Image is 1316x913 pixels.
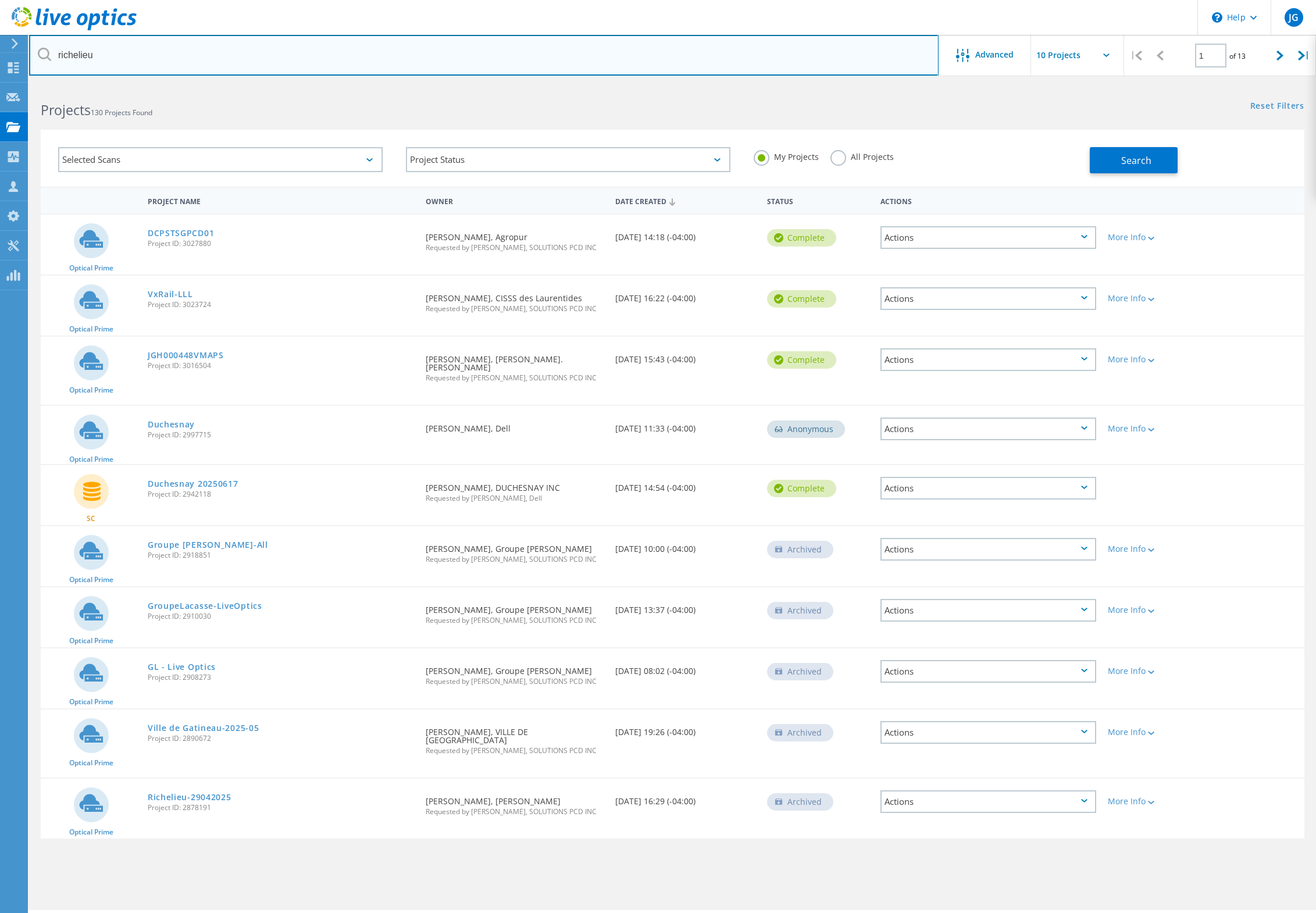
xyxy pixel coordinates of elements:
div: Archived [767,793,833,811]
a: Duchesnay 20250617 [148,480,238,488]
span: Optical Prime [69,698,113,705]
div: More Info [1108,294,1197,302]
div: [PERSON_NAME], Dell [420,406,609,444]
div: [DATE] 15:43 (-04:00) [609,337,761,375]
div: Actions [875,190,1102,211]
div: | [1292,35,1316,76]
span: Project ID: 2890672 [148,735,414,742]
a: Duchesnay [148,420,195,429]
div: Status [761,190,875,211]
a: GL - Live Optics [148,663,216,671]
div: More Info [1108,545,1197,553]
div: Actions [880,226,1096,249]
div: [DATE] 10:00 (-04:00) [609,526,761,565]
span: Optical Prime [69,637,113,644]
div: Complete [767,229,836,247]
div: [PERSON_NAME], Agropur [420,215,609,263]
div: Actions [880,538,1096,561]
a: VxRail-LLL [148,290,193,298]
span: Requested by [PERSON_NAME], Dell [426,495,604,502]
div: Owner [420,190,609,211]
svg: \n [1212,12,1222,23]
span: Project ID: 3023724 [148,301,414,308]
div: More Info [1108,728,1197,736]
a: DCPSTSGPCD01 [148,229,214,237]
div: Project Name [142,190,420,211]
div: [PERSON_NAME], Groupe [PERSON_NAME] [420,648,609,697]
span: Project ID: 2910030 [148,613,414,620]
span: Search [1121,154,1151,167]
a: Live Optics Dashboard [12,24,137,33]
span: Optical Prime [69,265,113,272]
div: Actions [880,790,1096,813]
span: Requested by [PERSON_NAME], SOLUTIONS PCD INC [426,244,604,251]
div: Actions [880,287,1096,310]
span: of 13 [1229,51,1246,61]
div: [PERSON_NAME], [PERSON_NAME] [420,779,609,827]
div: [PERSON_NAME], VILLE DE [GEOGRAPHIC_DATA] [420,709,609,766]
div: Actions [880,721,1096,744]
span: Requested by [PERSON_NAME], SOLUTIONS PCD INC [426,375,604,381]
div: [DATE] 13:37 (-04:00) [609,587,761,626]
div: [DATE] 14:18 (-04:00) [609,215,761,253]
b: Projects [41,101,91,119]
div: [DATE] 16:22 (-04:00) [609,276,761,314]
span: Requested by [PERSON_NAME], SOLUTIONS PCD INC [426,678,604,685]
div: More Info [1108,233,1197,241]
div: Selected Scans [58,147,383,172]
span: Project ID: 2908273 [148,674,414,681]
div: | [1124,35,1148,76]
span: Project ID: 2942118 [148,491,414,498]
div: Actions [880,477,1096,500]
span: Requested by [PERSON_NAME], SOLUTIONS PCD INC [426,747,604,754]
div: [PERSON_NAME], DUCHESNAY INC [420,465,609,513]
div: Complete [767,351,836,369]
div: More Info [1108,667,1197,675]
span: Advanced [975,51,1014,59]
span: Optical Prime [69,576,113,583]
a: Groupe [PERSON_NAME]-All [148,541,268,549]
div: Date Created [609,190,761,212]
div: Complete [767,290,836,308]
div: Archived [767,541,833,558]
div: Actions [880,348,1096,371]
div: More Info [1108,425,1197,433]
div: More Info [1108,797,1197,805]
span: SC [87,515,95,522]
span: Requested by [PERSON_NAME], SOLUTIONS PCD INC [426,808,604,815]
div: [PERSON_NAME], Groupe [PERSON_NAME] [420,526,609,575]
div: Actions [880,660,1096,683]
span: Project ID: 2878191 [148,804,414,811]
span: Optical Prime [69,759,113,766]
div: [PERSON_NAME], Groupe [PERSON_NAME] [420,587,609,636]
div: More Info [1108,355,1197,363]
a: Reset Filters [1250,102,1304,112]
div: Archived [767,663,833,680]
div: Archived [767,602,833,619]
div: [PERSON_NAME], [PERSON_NAME].[PERSON_NAME] [420,337,609,393]
span: Optical Prime [69,387,113,394]
div: [DATE] 14:54 (-04:00) [609,465,761,504]
div: Anonymous [767,420,845,438]
span: Optical Prime [69,456,113,463]
div: More Info [1108,606,1197,614]
span: Project ID: 3016504 [148,362,414,369]
button: Search [1090,147,1178,173]
div: [DATE] 19:26 (-04:00) [609,709,761,748]
span: Requested by [PERSON_NAME], SOLUTIONS PCD INC [426,305,604,312]
div: Project Status [406,147,730,172]
div: [PERSON_NAME], CISSS des Laurentides [420,276,609,324]
div: Actions [880,599,1096,622]
a: JGH000448VMAPS [148,351,224,359]
div: Complete [767,480,836,497]
a: GroupeLacasse-LiveOptics [148,602,262,610]
span: Optical Prime [69,829,113,836]
span: Project ID: 2918851 [148,552,414,559]
div: Archived [767,724,833,741]
input: Search projects by name, owner, ID, company, etc [29,35,939,76]
div: [DATE] 11:33 (-04:00) [609,406,761,444]
span: Project ID: 3027880 [148,240,414,247]
span: Requested by [PERSON_NAME], SOLUTIONS PCD INC [426,556,604,563]
span: JG [1289,13,1299,22]
div: [DATE] 16:29 (-04:00) [609,779,761,817]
